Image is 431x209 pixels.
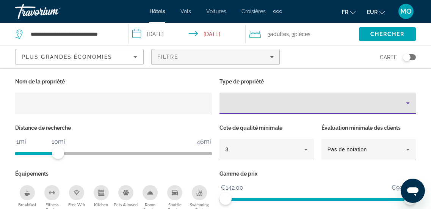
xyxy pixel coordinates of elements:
span: ngx-slider [219,193,232,205]
span: 3 [268,29,289,39]
button: User Menu [396,3,416,19]
span: Plus grandes économies [22,54,112,60]
iframe: Bouton de lancement de la fenêtre de messagerie [401,179,425,203]
button: Change language [342,6,356,17]
span: Free Wifi [68,202,85,207]
p: Type de propriété [219,76,416,87]
a: Voitures [206,8,226,14]
span: MO [400,8,412,15]
span: , 3 [289,29,310,39]
button: Search [359,27,416,41]
p: Cote de qualité minimale [219,123,314,133]
span: Pas de notation [328,146,367,152]
span: 1mi [15,136,27,148]
span: Carte [380,52,397,63]
span: €996.50 [390,182,416,193]
span: EUR [367,9,378,15]
p: Équipements [15,168,212,179]
button: Change currency [367,6,385,17]
mat-select: Property type [226,99,410,108]
button: Extra navigation items [273,5,282,17]
span: Breakfast [18,202,36,207]
button: Select check in and out date [129,23,246,46]
span: Chercher [370,31,405,37]
span: 46mi [196,136,212,148]
span: 10mi [50,136,66,148]
a: Travorium [15,2,91,21]
span: ngx-slider [52,147,64,159]
p: Distance de recherche [15,123,212,133]
span: Filtre [157,54,179,60]
a: Croisières [241,8,266,14]
span: fr [342,9,348,15]
mat-select: Sort by [22,52,137,61]
a: Hôtels [149,8,165,14]
button: Filters [151,49,280,65]
span: pièces [294,31,310,37]
span: €142.00 [219,182,244,193]
p: Nom de la propriété [15,76,212,87]
span: 3 [226,146,229,152]
span: Pets Allowed [114,202,138,207]
ngx-slider: ngx-slider [219,198,416,200]
input: Search hotel destination [30,28,117,40]
a: Vols [180,8,191,14]
span: Kitchen [94,202,108,207]
span: Adultes [270,31,289,37]
button: Travelers: 3 adults, 0 children [246,23,359,46]
ngx-slider: ngx-slider [15,152,212,154]
p: Gamme de prix [219,168,416,179]
button: Toggle map [397,54,416,61]
p: Évaluation minimale des clients [321,123,416,133]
